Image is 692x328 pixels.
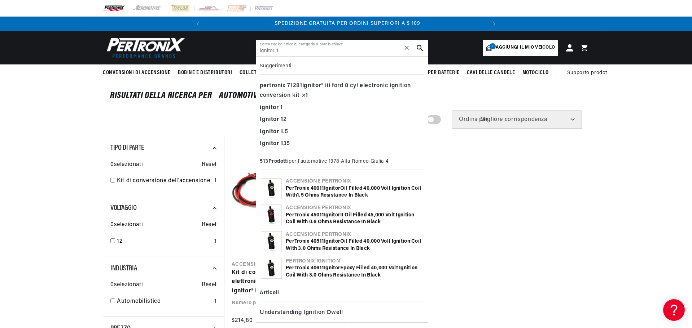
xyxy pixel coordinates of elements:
[297,193,299,198] b: 1
[280,105,283,111] b: 1
[302,83,321,89] b: ignitor
[290,83,293,89] b: 1
[260,129,279,135] b: Ignitor
[289,159,389,164] font: per l'automotive 1978 Alfa Romeo Giulia 4
[260,308,343,318] span: Understanding Ignition Dwell
[260,159,268,164] font: 513
[320,212,322,218] b: 1
[320,265,322,271] b: 1
[268,159,289,164] font: Prodotti
[236,64,331,81] summary: Collettori, scarichi e componenti
[114,222,143,228] font: selezionati
[103,64,174,81] summary: Conversioni di accensione
[260,114,424,126] div: 2
[110,144,144,152] font: Tipo di parte
[519,64,552,81] summary: Motociclo
[260,80,424,102] div: pertronix 7 281 ® iii ford 8 cyl electronic ignition conversion kit ×
[260,290,279,296] font: Articoli
[286,265,423,279] div: PerTronix 406 1 Epoxy Filled 40,000 Volt Ignition Coil with 3.0 Ohms Resistance in Black
[286,179,351,184] font: Accensione Pertronix
[261,205,281,225] img: Bobina di accensione PerTronix 45011 Ignitor II riempita d'olio da 45.000 volt con resistenza da ...
[463,64,519,81] summary: cavi delle candele
[214,298,217,304] font: 1
[324,265,340,271] b: Ignitor
[117,238,122,244] font: 12
[103,70,171,76] font: Conversioni di accensione
[281,129,283,135] b: 1
[567,64,616,82] summary: Supporto prodotto
[496,45,555,50] font: Aggiungi il mio veicolo
[320,239,322,244] b: 1
[261,232,281,252] img: Bobina di accensione PerTronix 40511 riempita d'olio da 40.000 volt con resistenza da 3,0 ohm, co...
[467,70,515,76] font: cavi delle candele
[110,205,136,212] font: Voltaggio
[324,239,340,244] b: Ignitor
[281,141,283,147] b: 1
[174,64,236,81] summary: Bobine e distributori
[85,17,607,31] slideshow-component: Traduzione mancante: en.sections.announcements.announcement_bar
[567,70,612,76] font: Supporto prodotto
[214,178,217,184] font: 1
[110,222,114,228] font: 0
[232,268,338,296] a: Kit di conversione accensione elettronica PerTronix 9MR-LS1 Ignitor® II Marelli 4 cilindri
[286,238,423,252] div: PerTronix 405 1 Oil Filled 40,000 Volt Ignition Coil with 3.0 Ohms Resistance in Black
[206,20,489,28] div: Annuncio
[110,265,137,272] font: Industria
[256,40,428,56] input: Cerca codice articolo, categoria o parola chiave
[117,178,210,184] font: Kit di conversione dell'accensione
[110,282,114,288] font: 0
[260,105,279,111] b: ignitor
[240,70,327,76] font: Collettori, scarichi e componenti
[202,282,217,288] font: Reset
[178,70,232,76] font: Bobine e distributori
[286,258,423,265] div: Pertronix Ignition
[487,17,502,31] button: Traduzione mancante: en.sections.announcements.next_announcement
[190,17,205,31] button: Traduzione mancante: en.sections.announcements.previous_announcement
[260,141,279,147] b: Ignitor
[324,212,340,218] b: Ignitor
[324,186,340,191] b: Ignitor
[202,162,217,167] font: Reset
[114,162,143,167] font: selezionati
[483,40,558,56] a: 1Aggiungi il mio veicolo
[281,117,283,122] b: 1
[260,138,424,150] div: 35
[214,238,217,244] font: 1
[320,186,322,191] b: 1
[206,20,489,28] div: 2 di 2
[286,205,351,211] font: Accensione Pertronix
[275,21,420,26] font: SPEDIZIONE GRATUITA PER ORDINI SUPERIORI A $ 109
[103,35,186,60] img: Pertronix
[202,222,217,228] font: Reset
[286,212,423,226] div: PerTronix 450 1 II Oil Filled 45,000 Volt Ignition Coil with 0.6 Ohms Resistance in Black
[306,93,308,98] b: 1
[117,298,161,304] font: Automobilistico
[114,282,143,288] font: selezionati
[110,91,212,100] font: RISULTATI DELLA RICERCA PER
[452,111,582,129] select: Ordina per
[522,70,549,76] font: Motociclo
[492,44,494,48] font: 1
[261,258,281,278] img: PerTronix 40611 Ignitor Epoxy Filled 40,000 Volt Ignition Coil with 3.0 Ohms Resistance in Black
[400,64,463,81] summary: Prodotti per batterie
[412,40,428,56] button: pulsante di ricerca
[404,44,410,52] font: ✕
[286,185,423,199] div: PerTronix 400 1 Oil Filled 40,000 Volt Ignition Coil with .5 Ohms Resistance in Black
[260,126,424,138] div: .5
[260,63,292,69] font: Suggerimenti
[459,117,488,122] font: Ordina per
[286,232,351,237] font: Accensione Pertronix
[260,117,279,122] b: Ignitor
[404,70,460,76] font: Prodotti per batterie
[261,179,281,199] img: Bobina di accensione PerTronix 40011 riempita d'olio da 40.000 volt con resistenza da 1,5 ohm, co...
[110,162,114,167] font: 0
[219,91,351,100] font: Automotive 1978 Alfa Romeo Giulia 4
